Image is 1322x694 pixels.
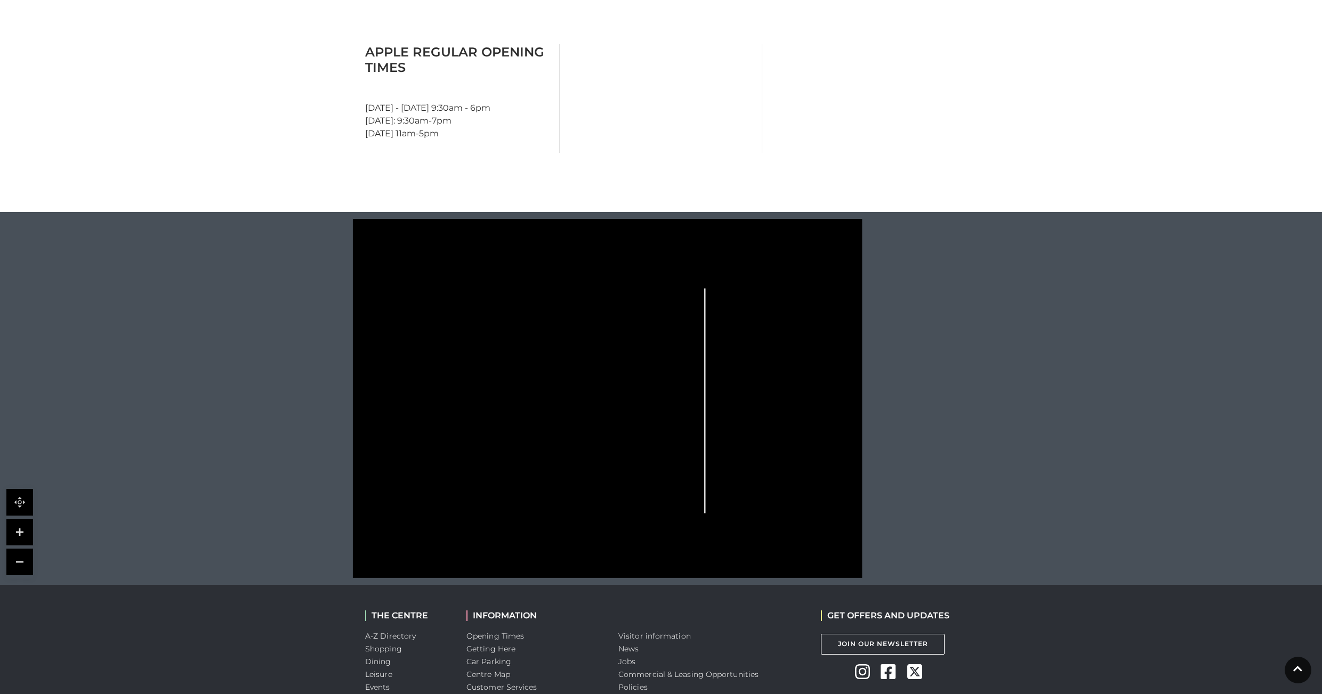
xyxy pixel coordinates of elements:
a: Car Parking [466,657,511,666]
a: News [618,644,639,654]
h3: Apple Regular Opening Times [365,44,551,75]
a: Dining [365,657,391,666]
a: Jobs [618,657,635,666]
a: Customer Services [466,682,537,692]
a: Policies [618,682,648,692]
a: Shopping [365,644,402,654]
a: Centre Map [466,669,510,679]
a: A-Z Directory [365,631,416,641]
a: Visitor information [618,631,691,641]
a: Join Our Newsletter [821,634,945,655]
a: Commercial & Leasing Opportunities [618,669,759,679]
h2: GET OFFERS AND UPDATES [821,610,949,620]
a: Events [365,682,390,692]
h2: THE CENTRE [365,610,450,620]
a: Getting Here [466,644,515,654]
a: Opening Times [466,631,524,641]
div: [DATE] - [DATE] 9:30am - 6pm [DATE]: 9:30am-7pm [DATE] 11am-5pm [357,44,560,153]
h2: INFORMATION [466,610,602,620]
a: Leisure [365,669,392,679]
